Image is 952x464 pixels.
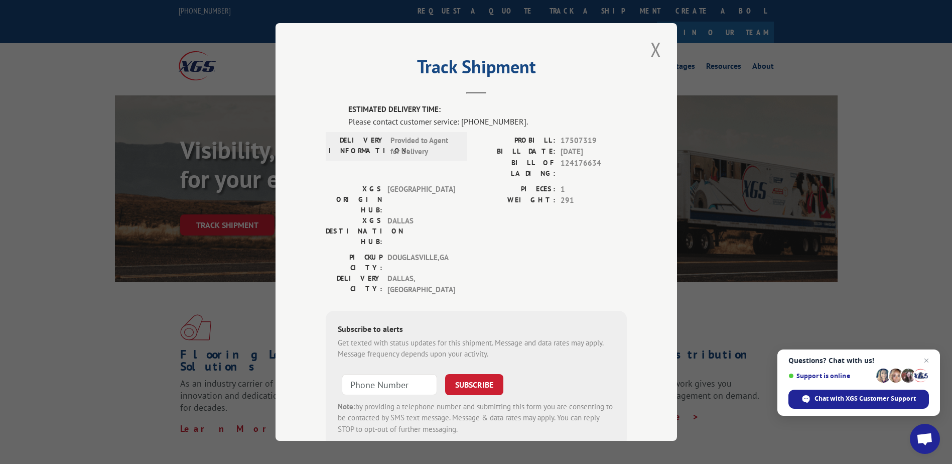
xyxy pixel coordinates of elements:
[387,215,455,247] span: DALLAS
[910,424,940,454] a: Open chat
[647,36,664,63] button: Close modal
[387,184,455,215] span: [GEOGRAPHIC_DATA]
[476,195,556,206] label: WEIGHT:
[561,195,627,206] span: 291
[338,402,355,411] strong: Note:
[788,357,929,365] span: Questions? Chat with us!
[561,158,627,179] span: 124176634
[814,394,916,403] span: Chat with XGS Customer Support
[390,135,458,158] span: Provided to Agent for Delivery
[476,146,556,158] label: BILL DATE:
[476,184,556,195] label: PIECES:
[387,252,455,273] span: DOUGLASVILLE , GA
[326,273,382,296] label: DELIVERY CITY:
[387,273,455,296] span: DALLAS , [GEOGRAPHIC_DATA]
[348,104,627,115] label: ESTIMATED DELIVERY TIME:
[476,158,556,179] label: BILL OF LADING:
[342,374,437,395] input: Phone Number
[326,215,382,247] label: XGS DESTINATION HUB:
[788,390,929,409] span: Chat with XGS Customer Support
[338,401,615,435] div: by providing a telephone number and submitting this form you are consenting to be contacted by SM...
[476,135,556,147] label: PROBILL:
[561,184,627,195] span: 1
[326,60,627,79] h2: Track Shipment
[326,252,382,273] label: PICKUP CITY:
[445,374,503,395] button: SUBSCRIBE
[338,323,615,337] div: Subscribe to alerts
[788,372,873,380] span: Support is online
[561,146,627,158] span: [DATE]
[329,135,385,158] label: DELIVERY INFORMATION:
[561,135,627,147] span: 17507319
[338,337,615,360] div: Get texted with status updates for this shipment. Message and data rates may apply. Message frequ...
[348,115,627,128] div: Please contact customer service: [PHONE_NUMBER].
[326,184,382,215] label: XGS ORIGIN HUB:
